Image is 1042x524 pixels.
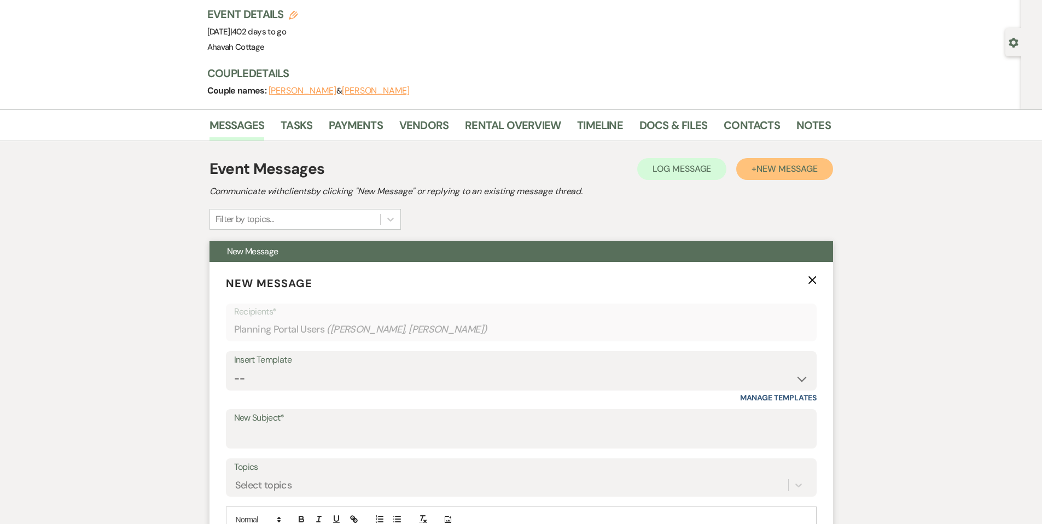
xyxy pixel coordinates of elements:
[235,478,292,493] div: Select topics
[329,117,383,141] a: Payments
[740,393,817,403] a: Manage Templates
[207,42,265,53] span: Ahavah Cottage
[281,117,312,141] a: Tasks
[577,117,623,141] a: Timeline
[342,86,410,95] button: [PERSON_NAME]
[209,117,265,141] a: Messages
[399,117,449,141] a: Vendors
[796,117,831,141] a: Notes
[736,158,833,180] button: +New Message
[1009,37,1018,47] button: Open lead details
[207,66,820,81] h3: Couple Details
[637,158,726,180] button: Log Message
[639,117,707,141] a: Docs & Files
[209,158,325,181] h1: Event Messages
[234,410,808,426] label: New Subject*
[234,459,808,475] label: Topics
[234,352,808,368] div: Insert Template
[207,26,287,37] span: [DATE]
[465,117,561,141] a: Rental Overview
[207,7,298,22] h3: Event Details
[226,276,312,290] span: New Message
[232,26,286,37] span: 402 days to go
[269,85,410,96] span: &
[216,213,274,226] div: Filter by topics...
[227,246,278,257] span: New Message
[269,86,336,95] button: [PERSON_NAME]
[724,117,780,141] a: Contacts
[209,185,833,198] h2: Communicate with clients by clicking "New Message" or replying to an existing message thread.
[756,163,817,174] span: New Message
[234,305,808,319] p: Recipients*
[653,163,711,174] span: Log Message
[327,322,487,337] span: ( [PERSON_NAME], [PERSON_NAME] )
[207,85,269,96] span: Couple names:
[230,26,286,37] span: |
[234,319,808,340] div: Planning Portal Users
